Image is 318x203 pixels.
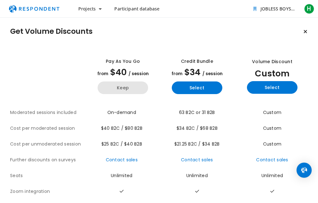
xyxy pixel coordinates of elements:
[106,58,140,65] div: Pay as you go
[174,141,220,147] span: $21.25 B2C / $34 B2B
[256,157,288,163] a: Contact sales
[261,6,304,12] span: JOBLESS BOYS Team
[184,66,201,78] span: $34
[101,125,142,131] span: $40 B2C / $80 B2B
[255,68,290,79] span: Custom
[186,172,208,179] span: Unlimited
[101,141,142,147] span: $25 B2C / $40 B2B
[171,71,183,77] span: from
[304,4,314,14] span: H
[97,71,108,77] span: from
[78,6,96,12] span: Projects
[299,25,312,38] button: Keep current plan
[263,141,282,147] span: Custom
[248,3,300,15] button: JOBLESS BOYS Team
[263,125,282,131] span: Custom
[297,163,312,178] div: Open Intercom Messenger
[10,121,86,136] th: Cost per moderated session
[110,66,127,78] span: $40
[107,109,136,116] span: On-demand
[172,81,222,94] button: Select yearly basic plan
[129,71,149,77] span: / session
[10,152,86,168] th: Further discounts on surveys
[261,172,283,179] span: Unlimited
[106,157,138,163] a: Contact sales
[73,3,107,15] button: Projects
[303,3,315,15] button: H
[181,157,213,163] a: Contact sales
[181,58,213,65] div: Credit Bundle
[177,125,218,131] span: $34 B2C / $68 B2B
[98,81,148,94] button: Keep current yearly payg plan
[10,27,93,36] h1: Get Volume Discounts
[10,136,86,152] th: Cost per unmoderated session
[202,71,223,77] span: / session
[10,105,86,121] th: Moderated sessions included
[109,3,165,15] a: Participant database
[114,6,159,12] span: Participant database
[179,109,215,116] span: 63 B2C or 31 B2B
[10,168,86,184] th: Seats
[10,184,86,200] th: Zoom integration
[247,81,297,94] button: Select yearly custom_static plan
[263,109,282,116] span: Custom
[252,58,292,65] div: Volume Discount
[111,172,132,179] span: Unlimited
[5,3,63,15] img: respondent-logo.png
